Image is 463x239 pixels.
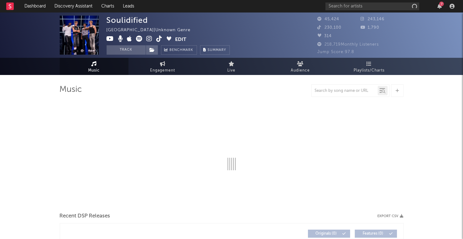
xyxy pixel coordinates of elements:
span: Recent DSP Releases [60,212,110,220]
button: Export CSV [378,214,404,218]
span: Summary [208,48,226,52]
div: 7 [439,2,444,6]
button: Originals(0) [308,230,350,238]
span: Features ( 0 ) [359,232,388,236]
span: Engagement [150,67,175,74]
input: Search by song name or URL [312,88,378,93]
span: Benchmark [170,47,194,54]
span: 1,790 [360,26,379,30]
span: Originals ( 0 ) [312,232,341,236]
div: [GEOGRAPHIC_DATA] | Unknown Genre [107,27,198,34]
span: 218,719 Monthly Listeners [318,42,379,47]
span: Live [228,67,236,74]
a: Live [197,58,266,75]
button: Edit [175,36,187,43]
span: 314 [318,34,332,38]
span: Jump Score: 97.8 [318,50,355,54]
a: Playlists/Charts [335,58,404,75]
button: Track [107,45,146,55]
button: Summary [200,45,230,55]
a: Audience [266,58,335,75]
span: 243,146 [360,17,385,21]
span: Music [88,67,100,74]
button: 7 [437,4,442,9]
a: Music [60,58,128,75]
button: Features(0) [355,230,397,238]
span: 230,100 [318,26,342,30]
a: Benchmark [161,45,197,55]
span: Audience [291,67,310,74]
input: Search for artists [325,2,419,10]
a: Engagement [128,58,197,75]
div: Soulidified [107,16,148,25]
span: Playlists/Charts [354,67,385,74]
span: 45,424 [318,17,340,21]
